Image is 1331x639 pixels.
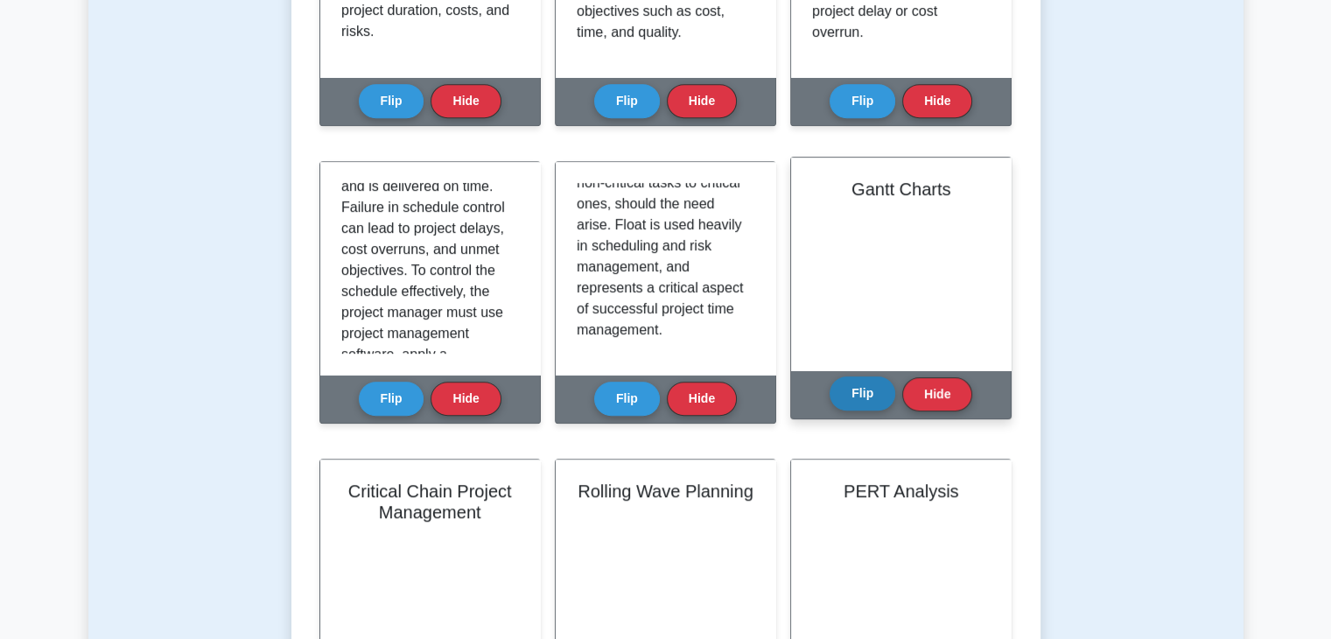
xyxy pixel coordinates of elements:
button: Flip [830,376,895,411]
h2: Rolling Wave Planning [577,481,754,502]
p: Controlling schedule involves monitoring the status of project activities, updating project progr... [341,8,512,428]
button: Flip [594,84,660,118]
h2: Critical Chain Project Management [341,481,519,523]
button: Hide [667,382,737,416]
button: Flip [359,84,424,118]
button: Flip [359,382,424,416]
h2: Gantt Charts [812,179,990,200]
button: Hide [667,84,737,118]
button: Flip [830,84,895,118]
button: Hide [902,377,972,411]
button: Hide [431,84,501,118]
button: Flip [594,382,660,416]
button: Hide [902,84,972,118]
button: Hide [431,382,501,416]
h2: PERT Analysis [812,481,990,502]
